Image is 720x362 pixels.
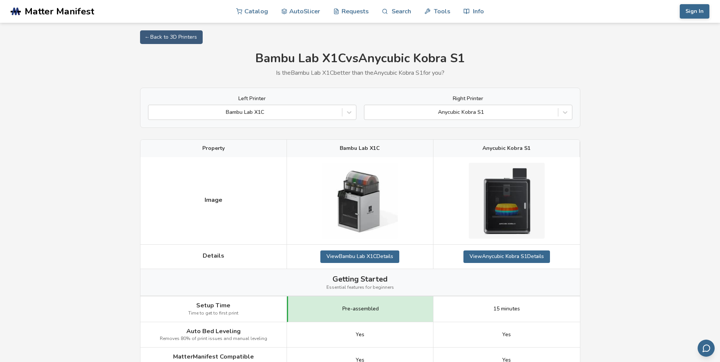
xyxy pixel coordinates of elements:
span: Time to get to first print [188,311,238,316]
p: Is the Bambu Lab X1C better than the Anycubic Kobra S1 for you? [140,69,580,76]
span: Setup Time [196,302,230,309]
label: Left Printer [148,96,356,102]
span: Yes [356,332,364,338]
span: MatterManifest Compatible [173,353,254,360]
span: Pre-assembled [342,306,379,312]
input: Anycubic Kobra S1 [368,109,370,115]
a: ViewAnycubic Kobra S1Details [463,250,550,263]
span: Getting Started [332,275,388,283]
h1: Bambu Lab X1C vs Anycubic Kobra S1 [140,52,580,66]
span: Auto Bed Leveling [186,328,241,335]
span: Details [203,252,224,259]
img: Anycubic Kobra S1 [469,163,545,239]
span: Property [202,145,225,151]
span: Matter Manifest [25,6,94,17]
span: Anycubic Kobra S1 [482,145,531,151]
span: 15 minutes [493,306,520,312]
span: Image [205,197,222,203]
button: Send feedback via email [698,340,715,357]
button: Sign In [680,4,709,19]
span: Yes [502,332,511,338]
span: Bambu Lab X1C [340,145,380,151]
input: Bambu Lab X1C [152,109,154,115]
img: Bambu Lab X1C [322,163,398,239]
span: Removes 80% of print issues and manual leveling [160,336,267,342]
a: ← Back to 3D Printers [140,30,203,44]
a: ViewBambu Lab X1CDetails [320,250,399,263]
span: Essential features for beginners [326,285,394,290]
label: Right Printer [364,96,572,102]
